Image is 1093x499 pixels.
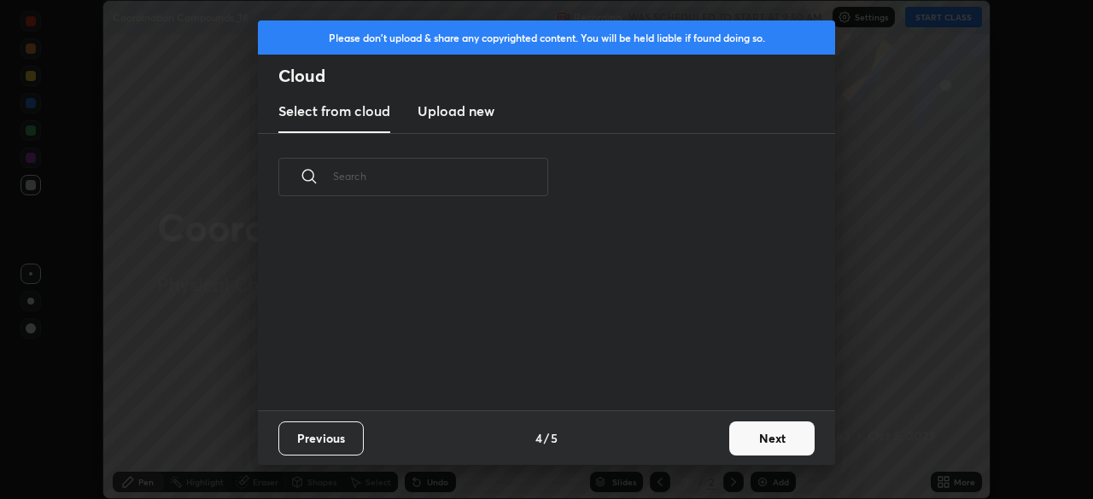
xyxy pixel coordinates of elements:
h2: Cloud [278,65,835,87]
h4: / [544,429,549,447]
h3: Select from cloud [278,101,390,121]
input: Search [333,140,548,212]
button: Next [729,421,815,455]
h4: 5 [551,429,558,447]
h3: Upload new [418,101,494,121]
h4: 4 [535,429,542,447]
button: Previous [278,421,364,455]
div: Please don't upload & share any copyrighted content. You will be held liable if found doing so. [258,20,835,55]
